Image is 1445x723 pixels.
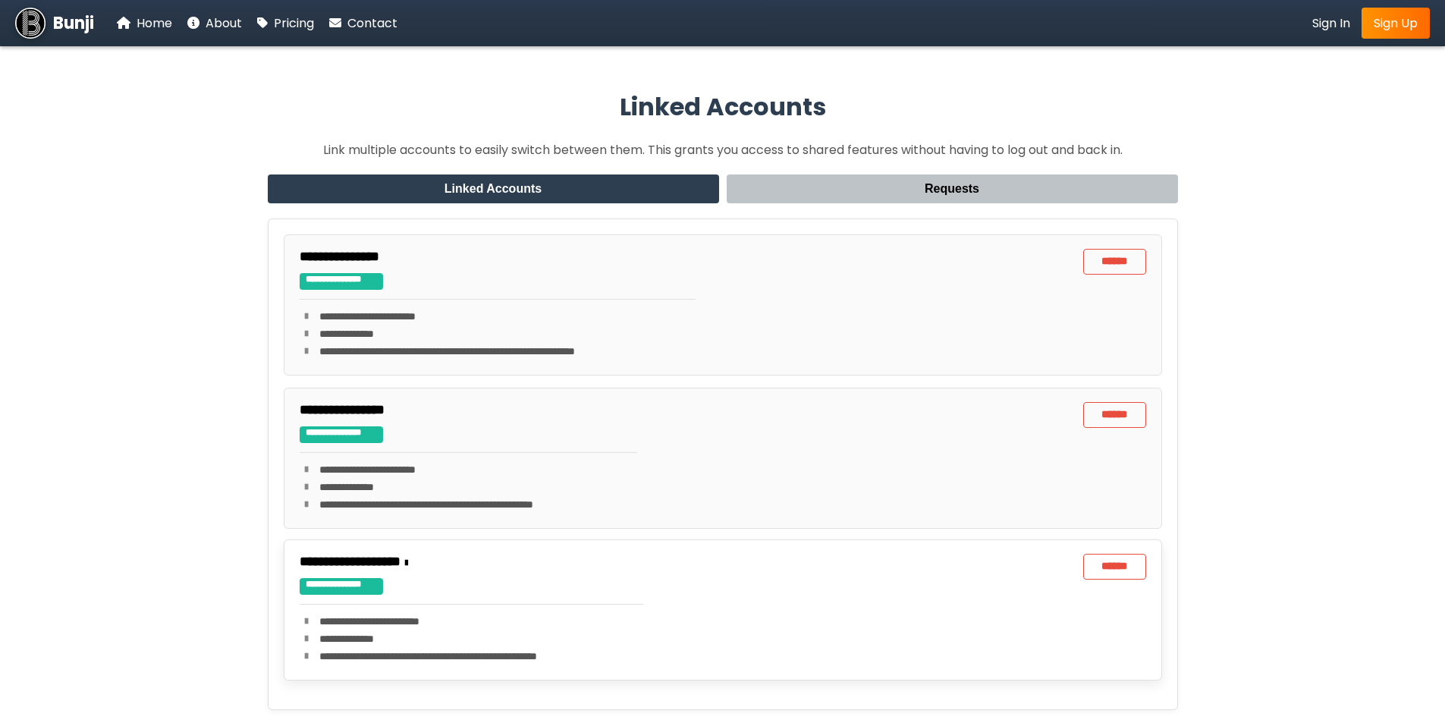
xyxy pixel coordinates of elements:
[268,174,719,203] button: Linked Accounts
[257,14,314,33] a: Pricing
[268,140,1178,159] p: Link multiple accounts to easily switch between them. This grants you access to shared features w...
[15,8,46,38] img: Bunji Dental Referral Management
[206,14,242,32] span: About
[727,174,1178,203] button: Requests
[137,14,172,32] span: Home
[187,14,242,33] a: About
[329,14,397,33] a: Contact
[1312,14,1350,32] span: Sign In
[1374,14,1418,32] span: Sign Up
[268,89,1178,125] h2: Linked Accounts
[15,8,94,38] a: Bunji
[1312,14,1350,33] a: Sign In
[117,14,172,33] a: Home
[347,14,397,32] span: Contact
[274,14,314,32] span: Pricing
[53,11,94,36] span: Bunji
[1362,8,1430,39] a: Sign Up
